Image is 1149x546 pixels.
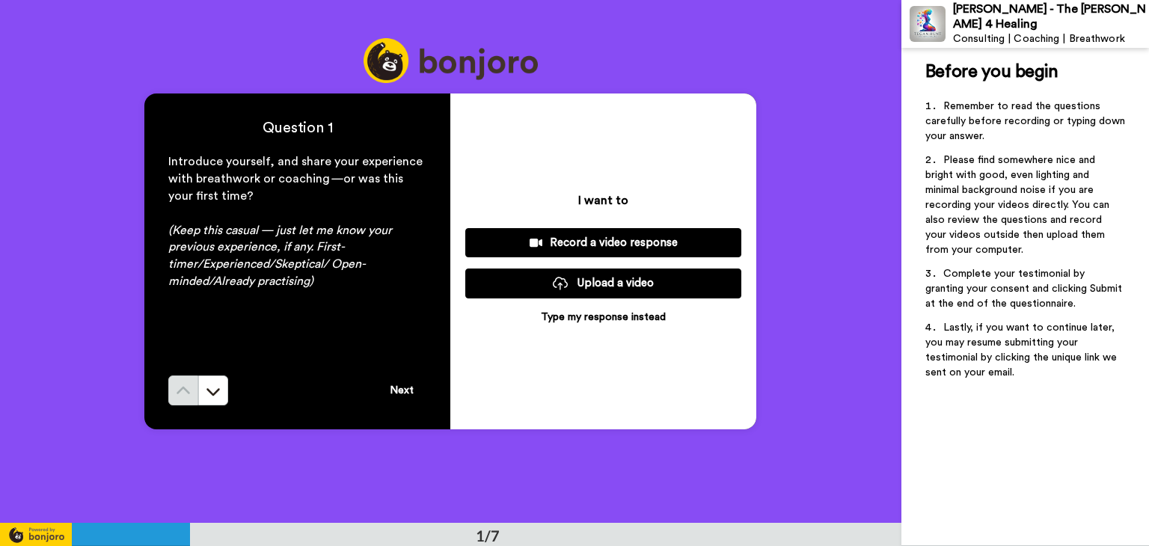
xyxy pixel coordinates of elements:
div: 1/7 [452,525,524,546]
div: Consulting | Coaching | Breathwork [953,33,1148,46]
p: Type my response instead [541,310,666,325]
button: Upload a video [465,269,741,298]
span: Complete your testimonial by granting your consent and clicking Submit at the end of the question... [925,269,1125,309]
div: [PERSON_NAME] - The [PERSON_NAME] 4 Healing [953,2,1148,31]
h4: Question 1 [168,117,426,138]
span: Please find somewhere nice and bright with good, even lighting and minimal background noise if yo... [925,155,1112,255]
div: Record a video response [477,235,729,251]
span: Lastly, if you want to continue later, you may resume submitting your testimonial by clicking the... [925,322,1120,378]
span: Remember to read the questions carefully before recording or typing down your answer. [925,101,1128,141]
button: Next [377,375,426,405]
span: (Keep this casual — just let me know your previous experience, if any. First-timer/Experienced/Sk... [168,224,395,288]
span: Before you begin [925,63,1058,81]
button: Record a video response [465,228,741,257]
span: or was this your first time? [168,173,406,202]
img: Profile Image [910,6,946,42]
span: Introduce yourself, and share your experience with breathwork or coaching [168,156,426,185]
span: — [330,173,343,185]
p: I want to [578,191,628,209]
